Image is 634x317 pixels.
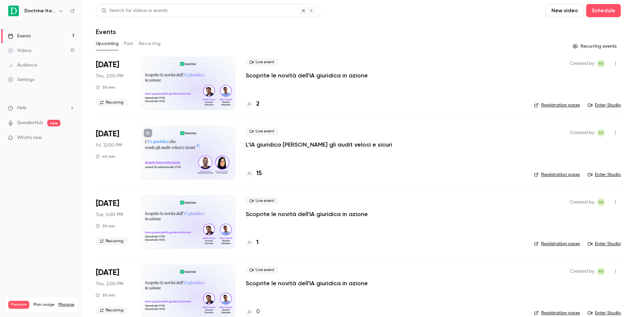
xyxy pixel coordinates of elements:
[8,47,31,54] div: Videos
[96,60,119,70] span: [DATE]
[96,267,119,278] span: [DATE]
[96,85,115,90] div: 30 min
[96,129,119,139] span: [DATE]
[96,211,123,218] span: Tue, 5:00 PM
[96,28,116,36] h1: Events
[588,310,621,316] a: Enter Studio
[101,7,167,14] div: Search for videos or events
[24,8,55,14] h6: Doctrine Italia
[8,105,75,112] li: help-dropdown-opener
[8,301,29,309] span: Premium
[597,267,605,275] span: Romain Ballereau
[96,142,122,149] span: Fri, 12:00 PM
[96,73,123,79] span: Thu, 2:00 PM
[47,120,60,126] span: new
[586,4,621,17] button: Schedule
[17,105,27,112] span: Help
[246,307,260,316] a: 0
[96,38,119,49] button: Upcoming
[17,134,42,141] span: What's new
[570,198,594,206] span: Created by
[570,41,621,52] button: Recurring events
[588,102,621,109] a: Enter Studio
[96,99,127,107] span: Recurring
[246,127,278,135] span: Live event
[246,279,368,287] a: Scoprite le novità dell'IA giuridica in azione
[598,267,604,275] span: RB
[96,306,127,314] span: Recurring
[256,307,260,316] h4: 0
[246,197,278,205] span: Live event
[96,293,115,298] div: 30 min
[570,129,594,137] span: Created by
[246,238,259,247] a: 1
[124,38,133,49] button: Past
[546,4,583,17] button: New video
[598,129,604,137] span: AS
[598,60,604,68] span: RB
[67,135,75,141] iframe: Noticeable Trigger
[534,310,580,316] a: Registration page
[96,223,115,229] div: 30 min
[246,71,368,79] a: Scoprite le novità dell'IA giuridica in azione
[246,100,260,109] a: 2
[8,62,37,68] div: Audience
[8,6,19,16] img: Doctrine Italia
[597,129,605,137] span: Adriano Spatola
[534,241,580,247] a: Registration page
[246,169,262,178] a: 15
[139,38,161,49] button: Recurring
[96,198,119,209] span: [DATE]
[534,171,580,178] a: Registration page
[256,238,259,247] h4: 1
[588,241,621,247] a: Enter Studio
[588,171,621,178] a: Enter Studio
[598,198,604,206] span: RB
[8,76,34,83] div: Settings
[33,302,54,307] span: Plan usage
[96,126,130,179] div: Sep 26 Fri, 12:00 PM (Europe/Paris)
[8,33,31,39] div: Events
[58,302,74,307] a: Manage
[570,60,594,68] span: Created by
[17,119,43,126] a: SpeakerHub
[256,100,260,109] h4: 2
[534,102,580,109] a: Registration page
[96,196,130,249] div: Sep 30 Tue, 5:00 PM (Europe/Paris)
[96,57,130,110] div: Sep 25 Thu, 2:00 PM (Europe/Paris)
[597,198,605,206] span: Romain Ballereau
[246,141,392,149] a: L'IA giuridica [PERSON_NAME] gli audit veloci e sicuri
[246,58,278,66] span: Live event
[96,237,127,245] span: Recurring
[246,210,368,218] a: Scoprite le novità dell'IA giuridica in azione
[96,281,123,287] span: Thu, 2:00 PM
[96,154,115,159] div: 45 min
[597,60,605,68] span: Romain Ballereau
[246,266,278,274] span: Live event
[570,267,594,275] span: Created by
[256,169,262,178] h4: 15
